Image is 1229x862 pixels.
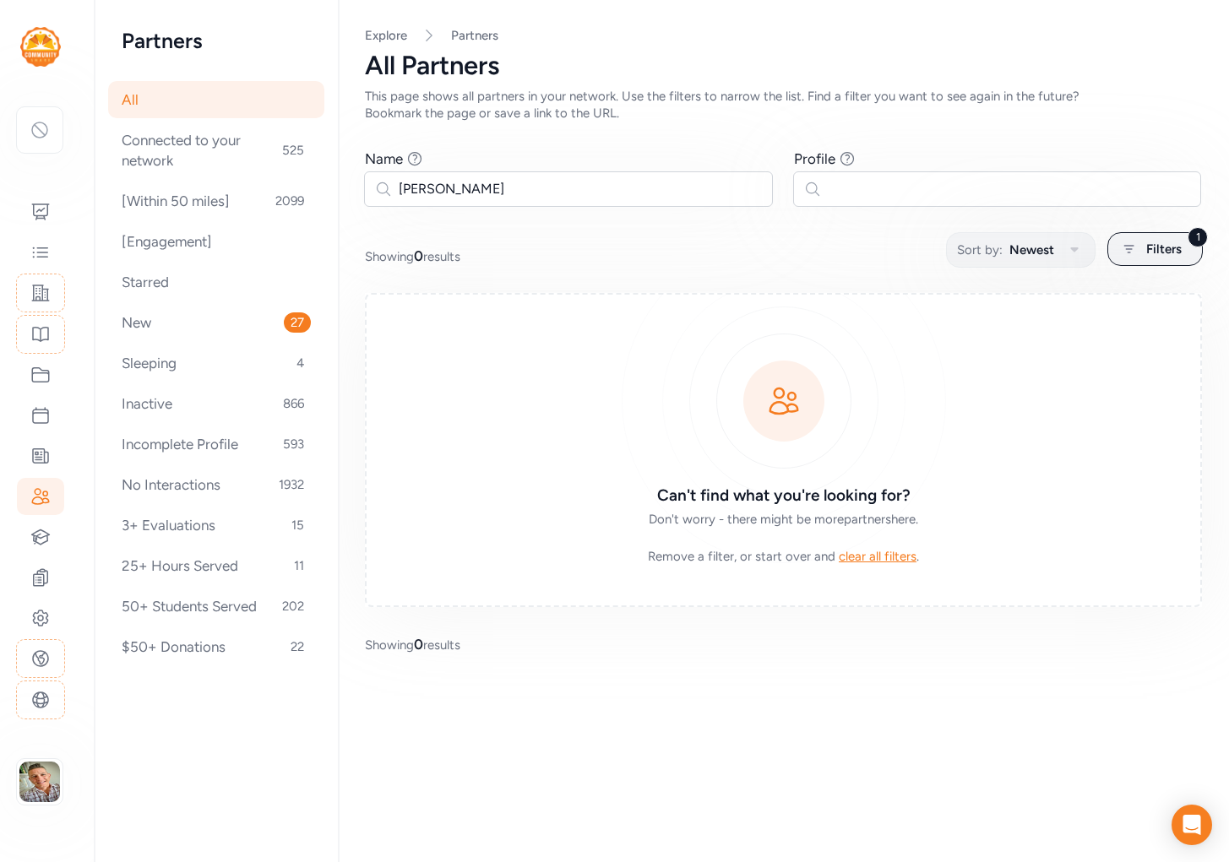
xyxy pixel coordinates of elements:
[284,637,311,657] span: 22
[290,353,311,373] span: 4
[365,51,1202,81] div: All Partners
[285,515,311,535] span: 15
[365,27,1202,44] nav: Breadcrumb
[20,27,61,67] img: logo
[365,634,460,654] span: Showing results
[269,191,311,211] span: 2099
[541,511,1027,528] div: Don't worry - there might be more partners here.
[365,149,403,169] div: Name
[1172,805,1212,845] div: Open Intercom Messenger
[284,312,311,333] span: 27
[108,507,324,544] div: 3+ Evaluations
[108,304,324,341] div: New
[648,549,835,564] span: Remove a filter, or start over and
[108,588,324,625] div: 50+ Students Served
[275,140,311,160] span: 525
[287,556,311,576] span: 11
[365,246,460,266] span: Showing results
[108,182,324,220] div: [Within 50 miles]
[108,385,324,422] div: Inactive
[957,240,1003,260] span: Sort by:
[414,247,423,264] span: 0
[794,149,835,169] div: Profile
[108,344,324,382] div: Sleeping
[108,122,324,179] div: Connected to your network
[276,434,311,454] span: 593
[414,636,423,653] span: 0
[272,474,311,495] span: 1932
[839,549,916,564] span: clear all filters
[1188,227,1208,247] div: 1
[108,223,324,260] div: [Engagement]
[122,27,311,54] h2: Partners
[946,232,1096,268] button: Sort by:Newest
[541,484,1027,507] h3: Can't find what you're looking for?
[1009,240,1054,260] span: Newest
[108,466,324,503] div: No Interactions
[365,28,407,43] a: Explore
[108,426,324,463] div: Incomplete Profile
[541,548,1027,565] div: .
[451,27,498,44] a: Partners
[108,547,324,584] div: 25+ Hours Served
[276,393,311,414] span: 866
[108,81,324,118] div: All
[1146,239,1182,259] span: Filters
[108,263,324,301] div: Starred
[275,596,311,616] span: 202
[108,628,324,665] div: $50+ Donations
[365,88,1122,122] div: This page shows all partners in your network. Use the filters to narrow the list. Find a filter y...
